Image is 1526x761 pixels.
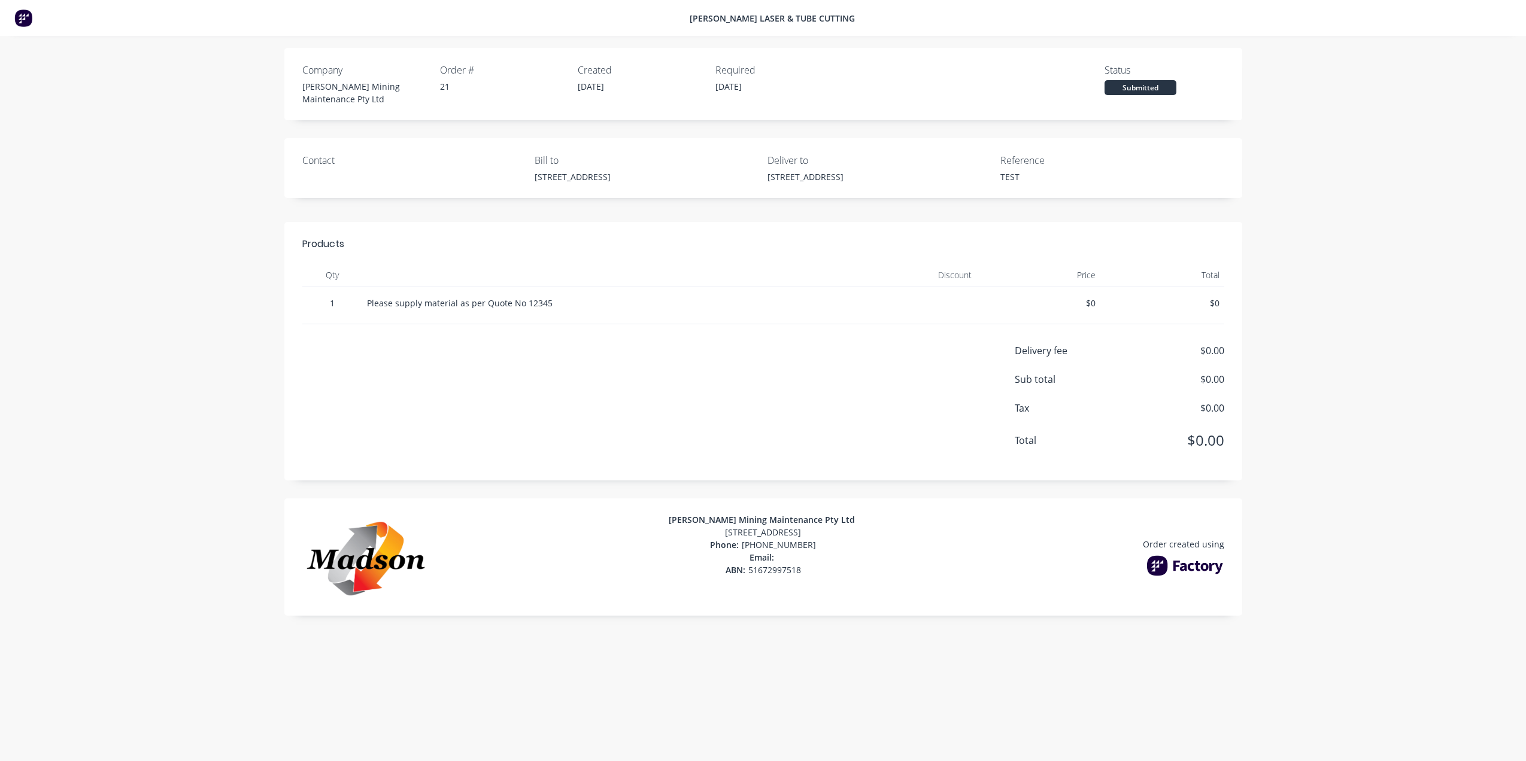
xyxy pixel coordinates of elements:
[1000,153,1138,168] div: Reference
[14,9,32,27] img: Factory
[1120,372,1224,386] span: $ 0.00
[1105,297,1219,309] div: $ 0
[726,564,748,576] span: ABN:
[302,63,440,77] div: Company
[1015,401,1120,415] span: Tax
[1146,555,1224,576] img: Factory Logo
[1120,343,1224,358] span: $ 0.00
[434,513,1093,526] div: [PERSON_NAME] Mining Maintenance Pty Ltd
[302,513,434,601] img: company logo
[750,552,777,563] span: Email:
[976,263,1100,287] div: Price
[1000,171,1138,183] div: TEST
[578,63,715,77] div: Created
[440,63,578,77] div: Order #
[535,153,672,168] div: Bill to
[1015,343,1120,358] span: Delivery fee
[1105,63,1242,77] div: Status
[302,153,440,168] div: Contact
[715,63,853,77] div: Required
[715,80,853,93] div: [DATE]
[302,263,362,287] div: Qty
[853,263,977,287] div: Discount
[434,526,1093,538] div: [STREET_ADDRESS]
[578,80,715,93] div: [DATE]
[1100,263,1224,287] div: Total
[690,12,855,25] div: [PERSON_NAME] Laser & Tube Cutting
[1015,433,1120,448] span: Total
[434,538,1093,551] div: [PHONE_NUMBER]
[1105,80,1176,95] div: Submitted
[1120,401,1224,415] span: $ 0.00
[767,171,905,183] div: [STREET_ADDRESS]
[767,153,905,168] div: Deliver to
[1015,372,1120,386] span: Sub total
[302,237,1224,263] div: Products
[1143,538,1224,550] div: Order created using
[302,80,440,105] div: [PERSON_NAME] Mining Maintenance Pty Ltd
[367,297,848,309] div: Please supply material as per Quote No 12345
[434,564,1093,576] div: 51672997518
[981,297,1096,309] div: $ 0
[302,287,362,324] div: 1
[440,80,578,93] div: 21
[1120,430,1224,451] span: $ 0.00
[710,539,742,550] span: Phone:
[535,171,672,183] div: [STREET_ADDRESS]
